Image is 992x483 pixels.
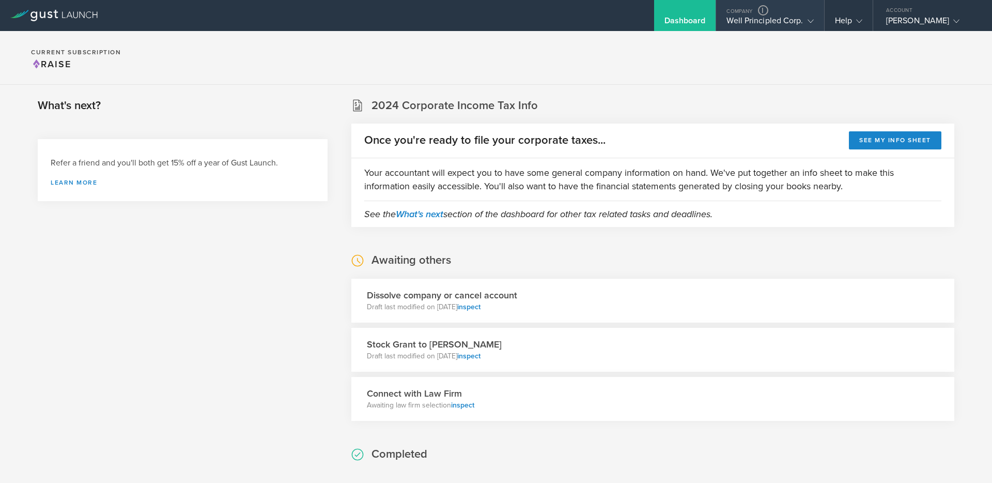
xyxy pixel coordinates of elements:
[726,16,813,31] div: Well Principled Corp.
[367,338,502,351] h3: Stock Grant to [PERSON_NAME]
[367,351,502,361] p: Draft last modified on [DATE]
[367,289,517,302] h3: Dissolve company or cancel account
[364,166,941,193] p: Your accountant will expect you to have some general company information on hand. We've put toget...
[31,58,71,70] span: Raise
[664,16,706,31] div: Dashboard
[38,98,101,113] h2: What's next?
[835,16,862,31] div: Help
[371,447,427,462] h2: Completed
[886,16,974,31] div: [PERSON_NAME]
[457,303,481,311] a: inspect
[351,473,449,482] a: Download all documents (ZIP)
[51,179,315,186] a: Learn more
[367,387,474,400] h3: Connect with Law Firm
[396,208,443,220] a: What's next
[849,131,941,149] button: See my info sheet
[364,208,712,220] em: See the section of the dashboard for other tax related tasks and deadlines.
[457,352,481,360] a: inspect
[367,400,474,411] p: Awaiting law firm selection
[367,302,517,312] p: Draft last modified on [DATE]
[31,49,121,55] h2: Current Subscription
[371,98,538,113] h2: 2024 Corporate Income Tax Info
[364,133,606,148] h2: Once you're ready to file your corporate taxes...
[51,157,315,169] h3: Refer a friend and you'll both get 15% off a year of Gust Launch.
[371,253,451,268] h2: Awaiting others
[451,401,474,410] a: inspect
